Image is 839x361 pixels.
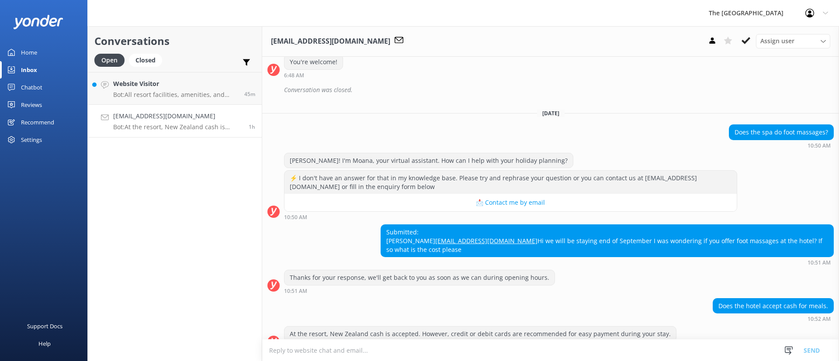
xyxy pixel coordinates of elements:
div: Inbox [21,61,37,79]
strong: 10:51 AM [284,289,307,294]
div: 2025-08-04T17:25:13.128 [267,83,834,97]
div: Open [94,54,125,67]
div: Reviews [21,96,42,113]
div: ⚡ I don't have an answer for that in my knowledge base. Please try and rephrase your question or ... [284,171,737,194]
span: Aug 24 2025 02:48pm (UTC -10:00) Pacific/Honolulu [244,90,255,98]
div: [PERSON_NAME]! I'm Moana, your virtual assistant. How can I help with your holiday planning? [284,153,573,168]
div: Thanks for your response, we'll get back to you as soon as we can during opening hours. [284,270,555,285]
p: Bot: At the resort, New Zealand cash is accepted. However, credit or debit cards are recommended ... [113,123,242,131]
strong: 10:50 AM [284,215,307,220]
div: Help [38,335,51,352]
a: [EMAIL_ADDRESS][DOMAIN_NAME]Bot:At the resort, New Zealand cash is accepted. However, credit or d... [88,105,262,138]
div: Does the spa do foot massages? [729,125,833,140]
span: [DATE] [537,110,565,117]
div: Chatbot [21,79,42,96]
div: Submitted: [PERSON_NAME] Hi we will be staying end of September I was wondering if you offer foot... [381,225,833,257]
span: Assign user [760,36,794,46]
p: Bot: All resort facilities, amenities, and services, including the restaurant, are reserved exclu... [113,91,238,99]
h2: Conversations [94,33,255,49]
img: yonder-white-logo.png [13,15,63,29]
span: Aug 24 2025 02:33pm (UTC -10:00) Pacific/Honolulu [249,123,255,131]
a: [EMAIL_ADDRESS][DOMAIN_NAME] [435,237,537,245]
a: Website VisitorBot:All resort facilities, amenities, and services, including the restaurant, are ... [88,72,262,105]
div: You're welcome! [284,55,343,69]
strong: 10:50 AM [808,143,831,148]
div: Aug 15 2025 10:50am (UTC -10:00) Pacific/Honolulu [729,142,834,148]
h3: [EMAIL_ADDRESS][DOMAIN_NAME] [271,36,390,47]
div: Aug 15 2025 10:51am (UTC -10:00) Pacific/Honolulu [381,259,834,265]
strong: 10:51 AM [808,260,831,265]
div: Aug 15 2025 10:51am (UTC -10:00) Pacific/Honolulu [284,288,555,294]
div: Does the hotel accept cash for meals. [713,299,833,313]
div: Settings [21,131,42,148]
a: Open [94,55,129,65]
div: Aug 15 2025 10:52am (UTC -10:00) Pacific/Honolulu [713,316,834,322]
h4: Website Visitor [113,79,238,89]
div: Assign User [756,34,830,48]
div: Recommend [21,113,54,131]
div: At the resort, New Zealand cash is accepted. However, credit or debit cards are recommended for e... [284,327,676,341]
div: Closed [129,54,162,67]
div: Aug 15 2025 10:50am (UTC -10:00) Pacific/Honolulu [284,214,737,220]
strong: 10:52 AM [808,316,831,322]
strong: 6:48 AM [284,73,304,78]
a: Closed [129,55,166,65]
div: Support Docs [27,317,62,335]
div: Home [21,44,37,61]
h4: [EMAIL_ADDRESS][DOMAIN_NAME] [113,111,242,121]
div: Conversation was closed. [284,83,834,97]
div: Aug 04 2025 06:48am (UTC -10:00) Pacific/Honolulu [284,72,343,78]
button: 📩 Contact me by email [284,194,737,211]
